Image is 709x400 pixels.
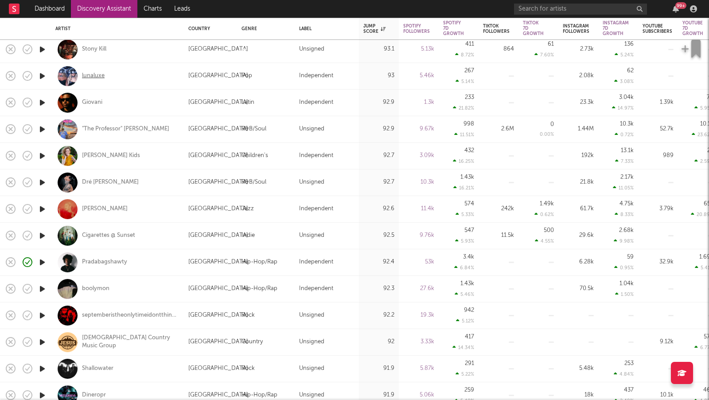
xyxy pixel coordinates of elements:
[403,98,434,108] div: 1.3k
[463,254,474,260] div: 3.4k
[363,310,394,321] div: 92.2
[242,98,254,108] div: Latin
[534,52,554,58] div: 7.60 %
[563,284,594,294] div: 70.5k
[464,201,474,207] div: 574
[403,284,434,294] div: 27.6k
[82,152,140,160] a: [PERSON_NAME] Kids
[188,124,248,135] div: [GEOGRAPHIC_DATA]
[619,281,634,286] div: 1.04k
[563,151,594,161] div: 192k
[188,177,248,188] div: [GEOGRAPHIC_DATA]
[534,212,554,217] div: 0.62 %
[673,5,679,12] button: 99+
[621,148,634,153] div: 13.1k
[188,310,248,321] div: [GEOGRAPHIC_DATA]
[563,124,594,135] div: 1.44M
[563,364,594,374] div: 5.48k
[188,337,248,348] div: [GEOGRAPHIC_DATA]
[455,52,474,58] div: 8.72 %
[523,20,544,36] div: Tiktok 7D Growth
[403,364,434,374] div: 5.87k
[188,364,248,374] div: [GEOGRAPHIC_DATA]
[563,44,594,55] div: 2.73k
[363,24,386,34] div: Jump Score
[563,24,589,34] div: Instagram Followers
[188,26,228,31] div: Country
[82,259,127,267] div: Pradabagshawty
[464,148,474,153] div: 432
[82,46,106,54] div: Stony Kill
[188,204,248,215] div: [GEOGRAPHIC_DATA]
[363,151,394,161] div: 92.7
[299,257,333,268] div: Independent
[242,257,277,268] div: Hip-Hop/Rap
[643,204,674,215] div: 3.79k
[643,257,674,268] div: 32.9k
[455,238,474,244] div: 5.93 %
[483,231,514,241] div: 11.5k
[465,41,474,47] div: 411
[363,337,394,348] div: 92
[483,44,514,55] div: 864
[615,212,634,217] div: 8.33 %
[464,307,474,313] div: 942
[299,151,333,161] div: Independent
[443,20,464,36] div: Spotify 7D Growth
[675,2,686,9] div: 99 +
[563,177,594,188] div: 21.8k
[188,98,248,108] div: [GEOGRAPHIC_DATA]
[563,71,594,82] div: 2.08k
[242,204,254,215] div: Jazz
[82,334,177,350] a: [DEMOGRAPHIC_DATA] Country Music Group
[619,94,634,100] div: 3.04k
[540,132,554,137] div: 0.00 %
[363,257,394,268] div: 92.4
[82,205,128,213] a: [PERSON_NAME]
[615,52,634,58] div: 5.24 %
[612,105,634,111] div: 14.97 %
[619,201,634,207] div: 4.75k
[619,227,634,233] div: 2.68k
[550,122,554,127] div: 0
[299,71,333,82] div: Independent
[363,124,394,135] div: 92.9
[614,78,634,84] div: 3.08 %
[299,177,324,188] div: Unsigned
[643,124,674,135] div: 52.7k
[82,232,135,240] a: Cigarettes @ Sunset
[299,26,350,31] div: Label
[540,201,554,207] div: 1.49k
[535,238,554,244] div: 4.55 %
[453,158,474,164] div: 16.25 %
[363,364,394,374] div: 91.9
[627,254,634,260] div: 59
[299,44,324,55] div: Unsigned
[82,285,109,293] a: boolymon
[242,310,255,321] div: Rock
[188,71,248,82] div: [GEOGRAPHIC_DATA]
[483,124,514,135] div: 2.6M
[242,337,263,348] div: Country
[82,365,113,373] a: Shallowater
[403,71,434,82] div: 5.46k
[299,284,333,294] div: Independent
[465,334,474,340] div: 417
[403,257,434,268] div: 53k
[454,265,474,271] div: 6.84 %
[82,125,169,133] a: "The Professor" [PERSON_NAME]
[82,179,139,187] a: Dré [PERSON_NAME]
[643,337,674,348] div: 9.12k
[299,337,324,348] div: Unsigned
[682,20,703,36] div: YouTube 7D Growth
[614,265,634,271] div: 0.95 %
[242,284,277,294] div: Hip-Hop/Rap
[403,231,434,241] div: 9.76k
[614,238,634,244] div: 9.98 %
[643,151,674,161] div: 989
[465,94,474,100] div: 233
